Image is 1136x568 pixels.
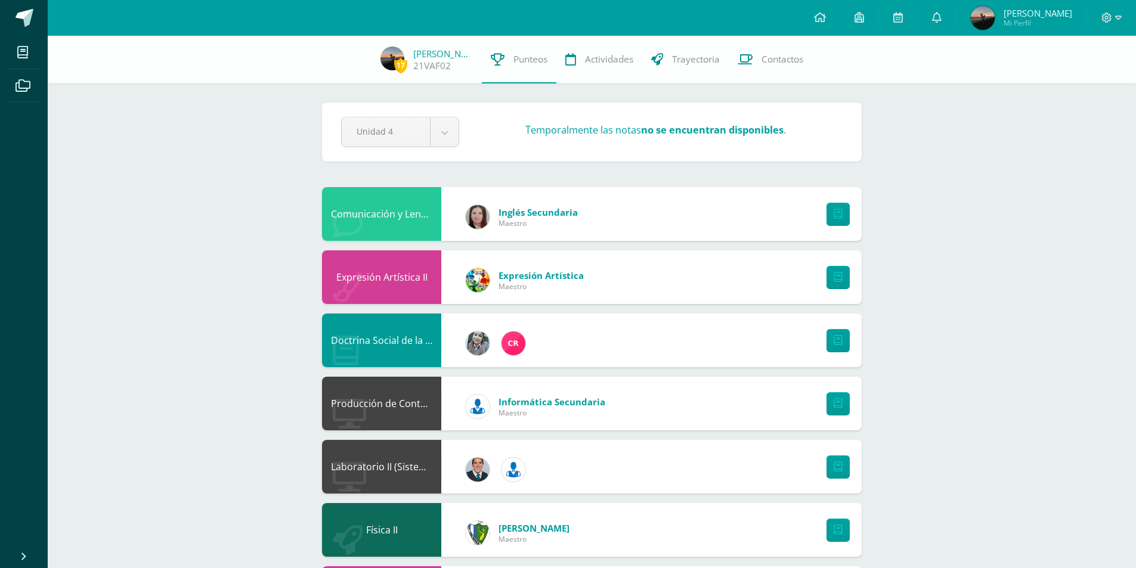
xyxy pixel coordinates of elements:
[513,53,547,66] span: Punteos
[502,458,525,482] img: 6ed6846fa57649245178fca9fc9a58dd.png
[466,395,490,418] img: 6ed6846fa57649245178fca9fc9a58dd.png
[499,218,578,228] span: Maestro
[641,123,784,136] strong: no se encuentran disponibles
[413,48,473,60] a: [PERSON_NAME]
[762,53,803,66] span: Contactos
[322,314,441,367] div: Doctrina Social de la Iglesia
[482,36,556,83] a: Punteos
[322,440,441,493] div: Laboratorio II (Sistema Operativo Macintoch)
[672,53,720,66] span: Trayectoria
[380,46,404,70] img: adda248ed197d478fb388b66fa81bb8e.png
[729,36,812,83] a: Contactos
[466,268,490,292] img: 159e24a6ecedfdf8f489544946a573f0.png
[585,53,633,66] span: Actividades
[499,281,584,291] span: Maestro
[499,206,578,218] span: Inglés Secundaria
[499,396,605,408] span: Informática Secundaria
[394,58,407,73] span: 17
[466,331,490,355] img: cba4c69ace659ae4cf02a5761d9a2473.png
[357,117,415,145] span: Unidad 4
[525,123,786,136] h3: Temporalmente las notas .
[322,503,441,557] div: Física II
[413,60,451,72] a: 21VAF02
[499,534,569,544] span: Maestro
[642,36,729,83] a: Trayectoria
[499,522,569,534] span: [PERSON_NAME]
[499,408,605,418] span: Maestro
[499,269,584,281] span: Expresión Artística
[342,117,459,147] a: Unidad 4
[466,458,490,482] img: 2306758994b507d40baaa54be1d4aa7e.png
[322,250,441,304] div: Expresión Artística II
[466,205,490,229] img: 8af0450cf43d44e38c4a1497329761f3.png
[322,377,441,430] div: Producción de Contenidos Digitales
[556,36,642,83] a: Actividades
[322,187,441,241] div: Comunicación y Lenguaje L3 Inglés
[466,521,490,545] img: d7d6d148f6dec277cbaab50fee73caa7.png
[1004,7,1072,19] span: [PERSON_NAME]
[1004,18,1072,28] span: Mi Perfil
[971,6,995,30] img: adda248ed197d478fb388b66fa81bb8e.png
[502,331,525,355] img: 866c3f3dc5f3efb798120d7ad13644d9.png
